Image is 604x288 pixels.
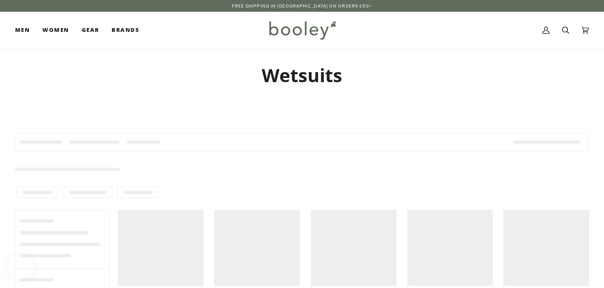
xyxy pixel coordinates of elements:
[36,12,75,49] a: Women
[82,26,99,34] span: Gear
[15,26,30,34] span: Men
[232,3,372,9] p: Free Shipping in [GEOGRAPHIC_DATA] on Orders €50+
[112,26,139,34] span: Brands
[15,12,36,49] a: Men
[105,12,146,49] a: Brands
[75,12,106,49] a: Gear
[8,254,34,280] iframe: Button to open loyalty program pop-up
[266,18,339,42] img: Booley
[15,64,589,87] h1: Wetsuits
[42,26,69,34] span: Women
